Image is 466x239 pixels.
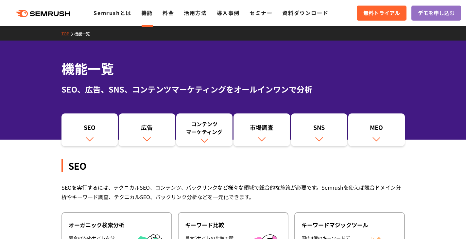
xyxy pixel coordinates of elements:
[141,9,153,17] a: 機能
[217,9,240,17] a: 導入事例
[357,6,406,21] a: 無料トライアル
[65,123,115,134] div: SEO
[294,123,344,134] div: SNS
[291,113,348,146] a: SNS
[418,9,455,17] span: デモを申し込む
[180,120,230,136] div: コンテンツ マーケティング
[411,6,461,21] a: デモを申し込む
[184,9,207,17] a: 活用方法
[302,221,398,229] div: キーワードマジックツール
[61,113,118,146] a: SEO
[61,159,405,172] div: SEO
[185,221,281,229] div: キーワード比較
[176,113,233,146] a: コンテンツマーケティング
[61,83,405,95] div: SEO、広告、SNS、コンテンツマーケティングをオールインワンで分析
[122,123,172,134] div: 広告
[348,113,405,146] a: MEO
[94,9,131,17] a: Semrushとは
[69,221,165,229] div: オーガニック検索分析
[363,9,400,17] span: 無料トライアル
[282,9,328,17] a: 資料ダウンロード
[250,9,272,17] a: セミナー
[61,59,405,78] h1: 機能一覧
[119,113,175,146] a: 広告
[233,113,290,146] a: 市場調査
[61,31,74,36] a: TOP
[163,9,174,17] a: 料金
[237,123,287,134] div: 市場調査
[352,123,402,134] div: MEO
[74,31,95,36] a: 機能一覧
[61,183,405,202] div: SEOを実行するには、テクニカルSEO、コンテンツ、バックリンクなど様々な領域で総合的な施策が必要です。Semrushを使えば競合ドメイン分析やキーワード調査、テクニカルSEO、バックリンク分析...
